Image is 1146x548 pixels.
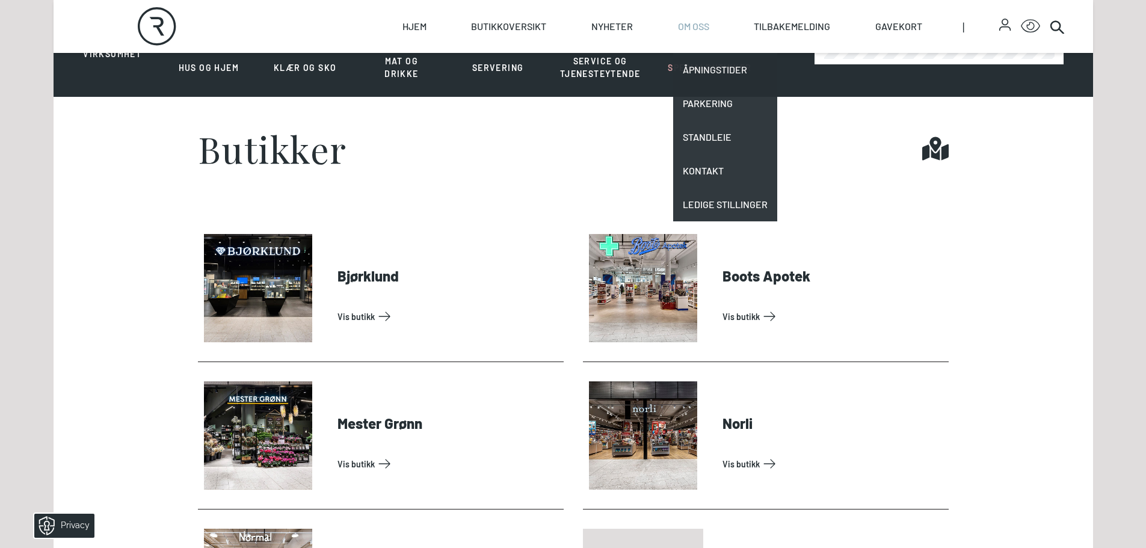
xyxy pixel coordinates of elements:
[274,63,336,73] span: Klær og sko
[722,454,944,473] a: Vis Butikk: Norli
[560,56,641,79] span: Service og tjenesteytende
[673,53,777,87] a: Åpningstider
[673,154,777,188] a: Kontakt
[673,188,777,221] a: Ledige stillinger
[337,454,559,473] a: Vis Butikk: Mester Grønn
[198,131,347,167] h1: Butikker
[179,63,239,73] span: Hus og hjem
[722,307,944,326] a: Vis Butikk: Boots Apotek
[1021,17,1040,36] button: Open Accessibility Menu
[472,63,524,73] span: Servering
[337,307,559,326] a: Vis Butikk: Bjørklund
[673,120,777,154] a: Standleie
[384,56,418,79] span: Mat og drikke
[668,63,751,73] span: Spesialbutikker
[12,510,110,542] iframe: Manage Preferences
[673,87,777,120] a: Parkering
